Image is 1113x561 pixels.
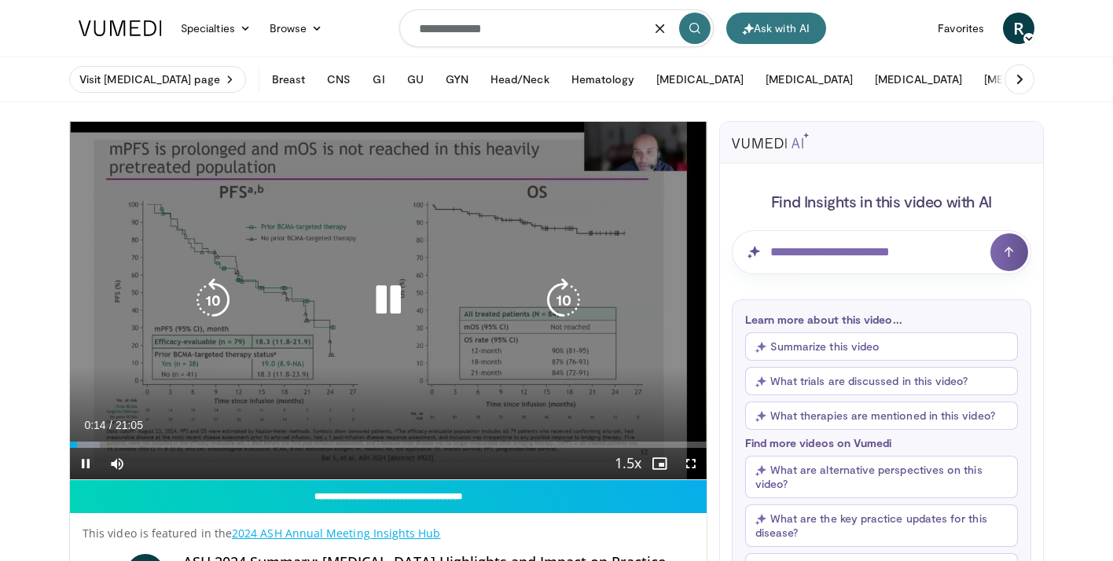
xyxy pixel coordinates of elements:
button: Pause [70,448,101,479]
a: R [1003,13,1034,44]
button: What trials are discussed in this video? [745,367,1018,395]
span: 21:05 [116,419,143,431]
button: Head/Neck [481,64,559,95]
p: Find more videos on Vumedi [745,436,1018,449]
button: GYN [436,64,478,95]
button: GI [363,64,394,95]
button: Playback Rate [612,448,644,479]
button: CNS [318,64,360,95]
button: What are alternative perspectives on this video? [745,456,1018,498]
button: [MEDICAL_DATA] [756,64,862,95]
button: Ask with AI [726,13,826,44]
input: Search topics, interventions [399,9,714,47]
p: Learn more about this video... [745,313,1018,326]
span: 0:14 [84,419,105,431]
span: / [109,419,112,431]
h4: Find Insights in this video with AI [732,191,1031,211]
a: Visit [MEDICAL_DATA] page [69,66,246,93]
button: Hematology [562,64,645,95]
button: What therapies are mentioned in this video? [745,401,1018,430]
button: Enable picture-in-picture mode [644,448,675,479]
div: Progress Bar [70,442,707,448]
img: vumedi-ai-logo.svg [732,133,809,148]
button: Summarize this video [745,332,1018,361]
p: This video is featured in the [83,526,694,541]
img: VuMedi Logo [79,20,162,36]
video-js: Video Player [70,122,707,480]
button: Fullscreen [675,448,707,479]
button: Mute [101,448,133,479]
button: Breast [263,64,314,95]
a: Favorites [928,13,994,44]
button: [MEDICAL_DATA] [865,64,972,95]
a: 2024 ASH Annual Meeting Insights Hub [232,526,441,541]
button: [MEDICAL_DATA] [647,64,753,95]
a: Browse [260,13,332,44]
button: GU [398,64,433,95]
input: Question for AI [732,230,1031,274]
a: Specialties [171,13,260,44]
button: [MEDICAL_DATA] [975,64,1081,95]
button: What are the key practice updates for this disease? [745,504,1018,547]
